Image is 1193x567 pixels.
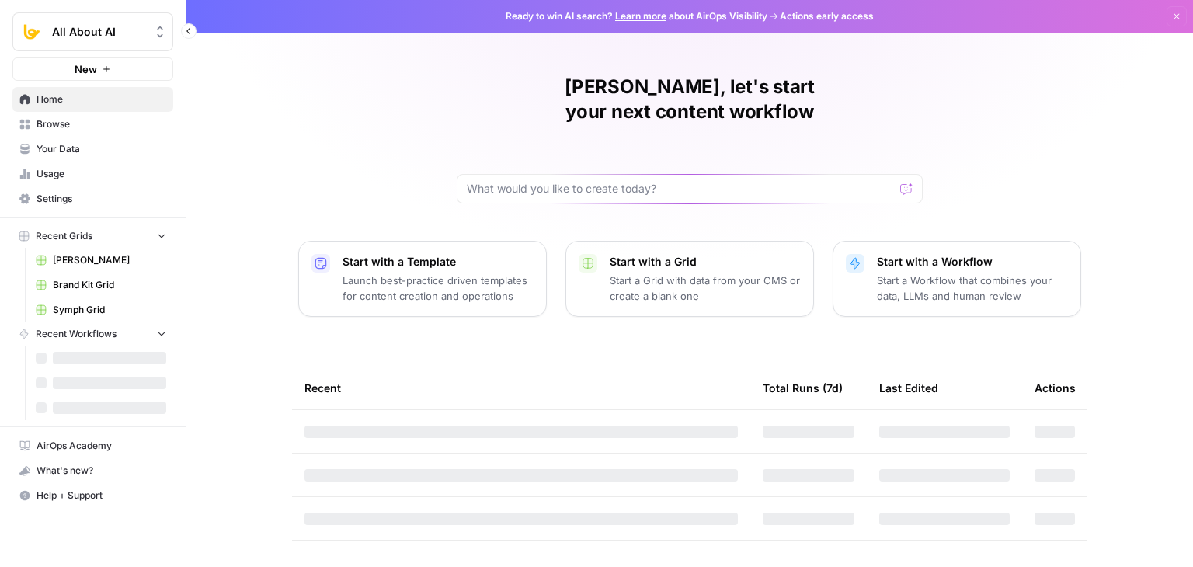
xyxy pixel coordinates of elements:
[12,87,173,112] a: Home
[36,327,117,341] span: Recent Workflows
[763,367,843,409] div: Total Runs (7d)
[52,24,146,40] span: All About AI
[12,433,173,458] a: AirOps Academy
[12,137,173,162] a: Your Data
[833,241,1081,317] button: Start with a WorkflowStart a Workflow that combines your data, LLMs and human review
[12,186,173,211] a: Settings
[53,278,166,292] span: Brand Kit Grid
[565,241,814,317] button: Start with a GridStart a Grid with data from your CMS or create a blank one
[37,117,166,131] span: Browse
[37,167,166,181] span: Usage
[780,9,874,23] span: Actions early access
[1035,367,1076,409] div: Actions
[877,273,1068,304] p: Start a Workflow that combines your data, LLMs and human review
[12,12,173,51] button: Workspace: All About AI
[304,367,738,409] div: Recent
[29,297,173,322] a: Symph Grid
[610,273,801,304] p: Start a Grid with data from your CMS or create a blank one
[615,10,666,22] a: Learn more
[877,254,1068,270] p: Start with a Workflow
[506,9,767,23] span: Ready to win AI search? about AirOps Visibility
[37,489,166,503] span: Help + Support
[467,181,894,197] input: What would you like to create today?
[75,61,97,77] span: New
[37,142,166,156] span: Your Data
[12,483,173,508] button: Help + Support
[37,92,166,106] span: Home
[12,322,173,346] button: Recent Workflows
[29,248,173,273] a: [PERSON_NAME]
[13,459,172,482] div: What's new?
[12,224,173,248] button: Recent Grids
[343,254,534,270] p: Start with a Template
[879,367,938,409] div: Last Edited
[37,439,166,453] span: AirOps Academy
[53,253,166,267] span: [PERSON_NAME]
[37,192,166,206] span: Settings
[53,303,166,317] span: Symph Grid
[298,241,547,317] button: Start with a TemplateLaunch best-practice driven templates for content creation and operations
[12,458,173,483] button: What's new?
[12,57,173,81] button: New
[12,162,173,186] a: Usage
[29,273,173,297] a: Brand Kit Grid
[12,112,173,137] a: Browse
[457,75,923,124] h1: [PERSON_NAME], let's start your next content workflow
[36,229,92,243] span: Recent Grids
[610,254,801,270] p: Start with a Grid
[343,273,534,304] p: Launch best-practice driven templates for content creation and operations
[18,18,46,46] img: All About AI Logo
